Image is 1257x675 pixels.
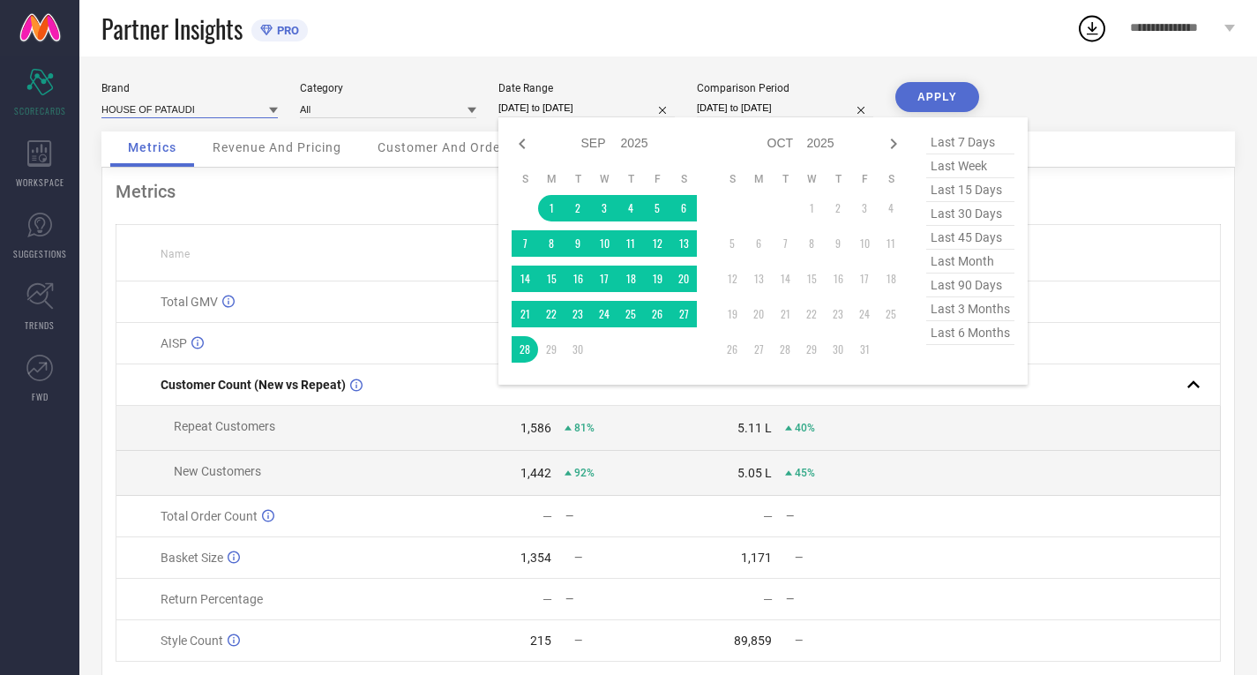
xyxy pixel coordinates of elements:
[763,509,773,523] div: —
[772,230,798,257] td: Tue Oct 07 2025
[378,140,513,154] span: Customer And Orders
[538,172,565,186] th: Monday
[300,82,476,94] div: Category
[565,266,591,292] td: Tue Sep 16 2025
[926,226,1014,250] span: last 45 days
[542,509,552,523] div: —
[926,154,1014,178] span: last week
[101,82,278,94] div: Brand
[644,266,670,292] td: Fri Sep 19 2025
[878,266,904,292] td: Sat Oct 18 2025
[161,551,223,565] span: Basket Size
[520,466,551,480] div: 1,442
[772,301,798,327] td: Tue Oct 21 2025
[825,266,851,292] td: Thu Oct 16 2025
[697,82,873,94] div: Comparison Period
[16,176,64,189] span: WORKSPACE
[737,421,772,435] div: 5.11 L
[737,466,772,480] div: 5.05 L
[772,266,798,292] td: Tue Oct 14 2025
[795,634,803,647] span: —
[878,172,904,186] th: Saturday
[574,634,582,647] span: —
[895,82,979,112] button: APPLY
[617,266,644,292] td: Thu Sep 18 2025
[591,195,617,221] td: Wed Sep 03 2025
[795,467,815,479] span: 45%
[213,140,341,154] span: Revenue And Pricing
[161,378,346,392] span: Customer Count (New vs Repeat)
[530,634,551,648] div: 215
[520,551,551,565] div: 1,354
[825,301,851,327] td: Thu Oct 23 2025
[273,24,299,37] span: PRO
[512,172,538,186] th: Sunday
[161,509,258,523] span: Total Order Count
[926,250,1014,274] span: last month
[617,301,644,327] td: Thu Sep 25 2025
[174,419,275,433] span: Repeat Customers
[745,172,772,186] th: Monday
[591,230,617,257] td: Wed Sep 10 2025
[565,336,591,363] td: Tue Sep 30 2025
[25,319,55,332] span: TRENDS
[798,172,825,186] th: Wednesday
[161,336,187,350] span: AISP
[538,230,565,257] td: Mon Sep 08 2025
[538,336,565,363] td: Mon Sep 29 2025
[161,295,218,309] span: Total GMV
[161,634,223,648] span: Style Count
[825,230,851,257] td: Thu Oct 09 2025
[786,593,888,605] div: —
[745,230,772,257] td: Mon Oct 06 2025
[565,230,591,257] td: Tue Sep 09 2025
[926,178,1014,202] span: last 15 days
[512,336,538,363] td: Sun Sep 28 2025
[644,195,670,221] td: Fri Sep 05 2025
[741,551,772,565] div: 1,171
[772,172,798,186] th: Tuesday
[719,336,745,363] td: Sun Oct 26 2025
[745,336,772,363] td: Mon Oct 27 2025
[565,510,668,522] div: —
[745,266,772,292] td: Mon Oct 13 2025
[574,467,595,479] span: 92%
[798,301,825,327] td: Wed Oct 22 2025
[926,274,1014,297] span: last 90 days
[161,592,263,606] span: Return Percentage
[795,422,815,434] span: 40%
[617,195,644,221] td: Thu Sep 04 2025
[719,172,745,186] th: Sunday
[763,592,773,606] div: —
[926,131,1014,154] span: last 7 days
[498,82,675,94] div: Date Range
[798,266,825,292] td: Wed Oct 15 2025
[128,140,176,154] span: Metrics
[512,266,538,292] td: Sun Sep 14 2025
[574,551,582,564] span: —
[670,172,697,186] th: Saturday
[565,301,591,327] td: Tue Sep 23 2025
[851,172,878,186] th: Friday
[883,133,904,154] div: Next month
[825,195,851,221] td: Thu Oct 02 2025
[851,195,878,221] td: Fri Oct 03 2025
[745,301,772,327] td: Mon Oct 20 2025
[565,593,668,605] div: —
[670,230,697,257] td: Sat Sep 13 2025
[574,422,595,434] span: 81%
[851,336,878,363] td: Fri Oct 31 2025
[878,195,904,221] td: Sat Oct 04 2025
[926,321,1014,345] span: last 6 months
[116,181,1221,202] div: Metrics
[591,266,617,292] td: Wed Sep 17 2025
[719,266,745,292] td: Sun Oct 12 2025
[538,195,565,221] td: Mon Sep 01 2025
[538,266,565,292] td: Mon Sep 15 2025
[926,297,1014,321] span: last 3 months
[512,133,533,154] div: Previous month
[786,510,888,522] div: —
[644,172,670,186] th: Friday
[734,634,772,648] div: 89,859
[798,336,825,363] td: Wed Oct 29 2025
